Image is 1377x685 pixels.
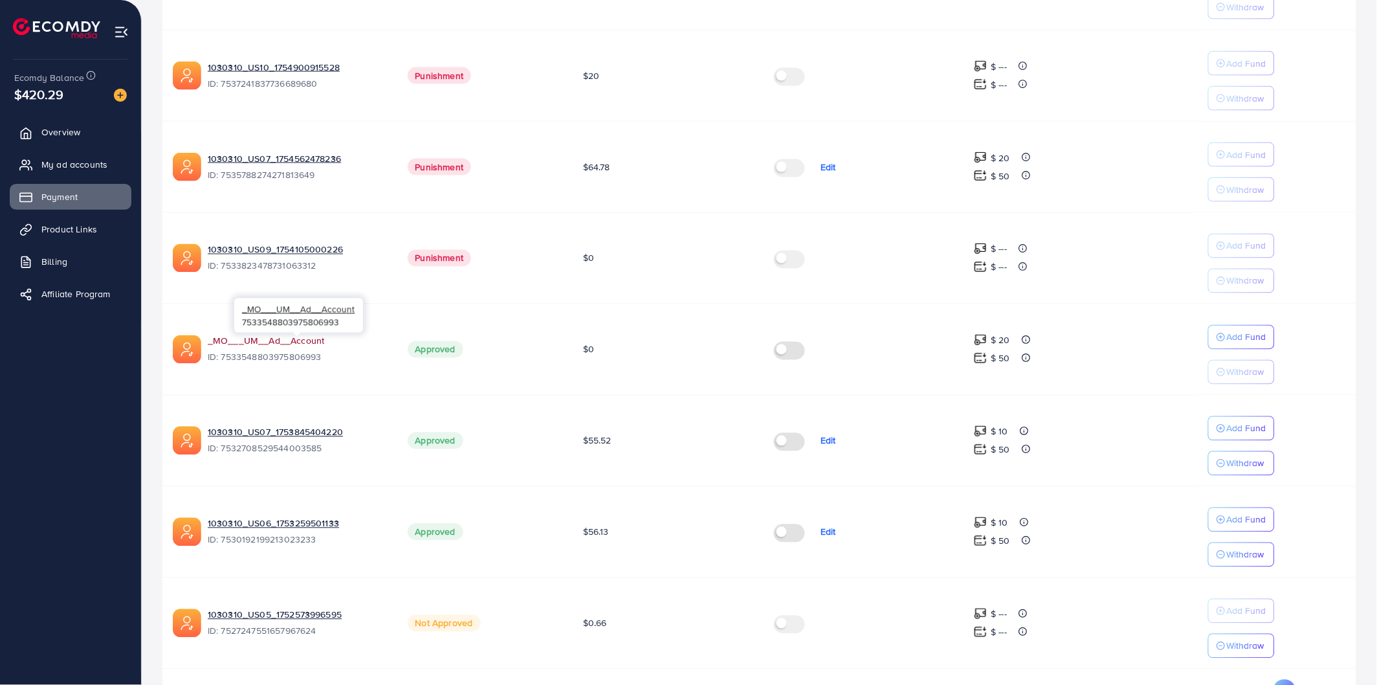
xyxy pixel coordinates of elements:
img: top-up amount [974,607,987,621]
span: $64.78 [583,161,610,174]
p: $ --- [991,607,1008,622]
img: ic-ads-acc.e4c84228.svg [173,609,201,638]
button: Add Fund [1208,508,1275,532]
button: Add Fund [1208,234,1275,258]
a: 1030310_US09_1754105000226 [208,243,387,256]
button: Add Fund [1208,325,1275,350]
span: $55.52 [583,434,611,447]
img: top-up amount [974,242,987,256]
button: Withdraw [1208,634,1275,658]
a: _MO___UM__Ad__Account [208,335,387,348]
img: top-up amount [974,151,987,164]
p: Add Fund [1227,147,1266,163]
p: Add Fund [1227,603,1266,619]
img: logo [13,18,100,38]
span: _MO___UM__Ad__Account [242,303,355,315]
span: My ad accounts [41,158,107,171]
p: Add Fund [1227,512,1266,528]
img: ic-ads-acc.e4c84228.svg [173,335,201,364]
p: Edit [821,433,836,449]
p: Withdraw [1227,365,1264,380]
a: Payment [10,184,131,210]
img: top-up amount [974,534,987,548]
span: ID: 7535788274271813649 [208,168,387,181]
div: <span class='underline'>1030310_US06_1753259501133</span></br>7530192199213023233 [208,517,387,547]
p: Add Fund [1227,421,1266,436]
a: 1030310_US07_1753845404220 [208,426,387,439]
p: $ --- [991,260,1008,275]
a: 1030310_US06_1753259501133 [208,517,387,530]
img: image [114,89,127,102]
span: Punishment [408,159,472,175]
img: top-up amount [974,260,987,274]
p: $ 20 [991,150,1011,166]
span: Approved [408,432,463,449]
span: Punishment [408,250,472,267]
span: Approved [408,524,463,541]
img: top-up amount [974,169,987,183]
img: top-up amount [974,60,987,73]
a: 1030310_US05_1752573996595 [208,609,387,622]
span: ID: 7532708529544003585 [208,442,387,455]
img: menu [114,25,129,39]
button: Add Fund [1208,142,1275,167]
img: ic-ads-acc.e4c84228.svg [173,153,201,181]
span: ID: 7527247551657967624 [208,625,387,638]
button: Withdraw [1208,360,1275,385]
button: Withdraw [1208,269,1275,293]
p: $ --- [991,77,1008,93]
a: 1030310_US07_1754562478236 [208,152,387,165]
p: $ --- [991,241,1008,257]
p: $ 10 [991,424,1009,440]
button: Withdraw [1208,86,1275,111]
img: ic-ads-acc.e4c84228.svg [173,518,201,546]
button: Withdraw [1208,177,1275,202]
p: $ 20 [991,333,1011,348]
p: $ 50 [991,351,1011,366]
img: top-up amount [974,516,987,530]
span: $420.29 [13,74,65,114]
p: Withdraw [1227,456,1264,471]
p: Add Fund [1227,56,1266,71]
span: Billing [41,255,67,268]
img: top-up amount [974,625,987,639]
span: ID: 7537241837736689680 [208,77,387,90]
span: Not Approved [408,615,481,632]
span: ID: 7533548803975806993 [208,351,387,364]
p: Edit [821,524,836,540]
img: top-up amount [974,425,987,438]
button: Withdraw [1208,451,1275,476]
img: top-up amount [974,352,987,365]
p: Withdraw [1227,547,1264,563]
span: $56.13 [583,526,609,539]
p: $ --- [991,625,1008,640]
button: Add Fund [1208,416,1275,441]
span: $0.66 [583,617,607,630]
img: ic-ads-acc.e4c84228.svg [173,62,201,90]
p: Withdraw [1227,638,1264,654]
div: <span class='underline'>1030310_US09_1754105000226</span></br>7533823478731063312 [208,243,387,273]
p: Edit [821,159,836,175]
p: $ --- [991,59,1008,74]
button: Add Fund [1208,51,1275,76]
a: 1030310_US10_1754900915528 [208,61,387,74]
a: Overview [10,119,131,145]
a: Billing [10,249,131,275]
a: Product Links [10,216,131,242]
span: Overview [41,126,80,139]
p: Withdraw [1227,273,1264,289]
div: 7533548803975806993 [234,298,363,333]
p: $ 50 [991,533,1011,549]
span: Approved [408,341,463,358]
button: Withdraw [1208,543,1275,567]
img: top-up amount [974,443,987,456]
button: Add Fund [1208,599,1275,623]
img: top-up amount [974,78,987,91]
div: <span class='underline'>1030310_US05_1752573996595</span></br>7527247551657967624 [208,609,387,638]
div: <span class='underline'>1030310_US07_1754562478236</span></br>7535788274271813649 [208,152,387,182]
p: Add Fund [1227,238,1266,254]
p: $ 50 [991,168,1011,184]
p: Add Fund [1227,330,1266,345]
p: $ 10 [991,515,1009,531]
